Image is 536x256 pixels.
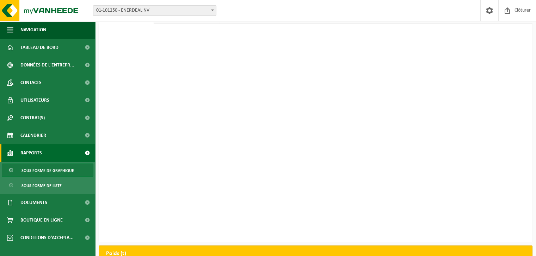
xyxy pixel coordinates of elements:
span: Sous forme de liste [21,179,62,192]
a: Sous forme de graphique [2,164,93,177]
span: Contacts [20,74,42,91]
span: Navigation [20,21,46,39]
a: Sous forme de liste [2,179,93,192]
span: Conditions d'accepta... [20,229,74,247]
span: 01-101250 - ENERDEAL NV [93,5,216,16]
span: Rapports [20,144,42,162]
span: Données de l'entrepr... [20,56,74,74]
span: Documents [20,194,47,211]
span: Contrat(s) [20,109,45,127]
span: Sous forme de graphique [21,164,74,177]
span: Calendrier [20,127,46,144]
span: Tableau de bord [20,39,58,56]
span: Boutique en ligne [20,211,63,229]
span: Utilisateurs [20,91,49,109]
span: 01-101250 - ENERDEAL NV [93,6,216,15]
